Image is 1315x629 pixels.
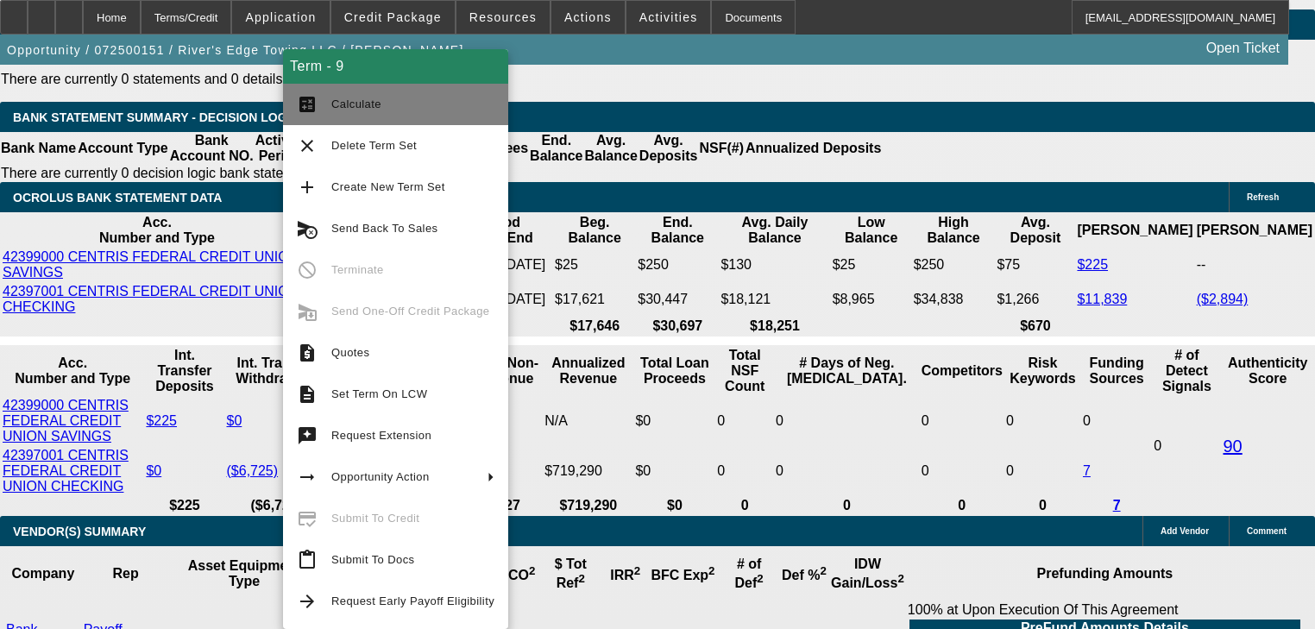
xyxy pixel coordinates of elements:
sup: 2 [634,564,640,577]
td: $0 [634,397,714,445]
span: Credit Package [344,10,442,24]
span: Application [245,10,316,24]
button: Application [232,1,329,34]
a: $0 [146,463,161,478]
th: ($6,725) [226,497,328,514]
b: FICO [496,568,536,582]
th: $0 [634,497,714,514]
span: Activities [639,10,698,24]
sup: 2 [820,564,826,577]
sup: 2 [757,572,763,585]
th: End. Balance [637,214,718,247]
span: Resources [469,10,537,24]
td: 0 [1005,447,1080,495]
th: [PERSON_NAME] [1196,214,1313,247]
th: 0 [921,497,1004,514]
sup: 2 [897,572,903,585]
span: OCROLUS BANK STATEMENT DATA [13,191,222,204]
th: $670 [996,318,1074,335]
td: $1,266 [996,283,1074,316]
th: Annualized Revenue [544,347,632,395]
button: Activities [626,1,711,34]
th: Beg. Balance [554,214,635,247]
th: $17,646 [554,318,635,335]
a: 90 [1223,437,1242,456]
a: $225 [1077,257,1108,272]
th: Avg. Daily Balance [720,214,829,247]
td: 0 [716,397,773,445]
td: 0 [775,447,919,495]
span: Add Vendor [1161,526,1209,536]
b: Rep [112,566,138,581]
span: Opportunity Action [331,470,430,483]
span: Calculate [331,97,381,110]
a: 42397001 CENTRIS FEDERAL CREDIT UNION CHECKING [3,448,129,494]
th: Annualized Deposits [745,132,882,165]
th: # Days of Neg. [MEDICAL_DATA]. [775,347,919,395]
td: 0 [775,397,919,445]
b: IRR [610,568,640,582]
a: 42397001 CENTRIS FEDERAL CREDIT UNION CHECKING [3,284,299,314]
th: Activity Period [255,132,306,165]
td: $8,965 [832,283,911,316]
th: Acc. Number and Type [2,214,312,247]
span: Bank Statement Summary - Decision Logic [13,110,299,124]
td: $250 [913,248,995,281]
mat-icon: add [297,177,318,198]
td: N/A [544,397,632,445]
span: Delete Term Set [331,139,417,152]
td: $18,121 [720,283,829,316]
td: $0 [634,447,714,495]
span: Request Extension [331,429,431,442]
b: $ Tot Ref [555,557,587,590]
sup: 2 [578,572,584,585]
td: 0 [921,397,1004,445]
th: $30,697 [637,318,718,335]
span: Request Early Payoff Eligibility [331,594,494,607]
sup: 2 [529,564,535,577]
b: Def % [782,568,827,582]
th: # of Detect Signals [1153,347,1220,395]
b: BFC Exp [651,568,714,582]
span: Actions [564,10,612,24]
b: # of Def [735,557,764,590]
b: Company [11,566,74,581]
div: Term - 9 [283,49,508,84]
button: Resources [456,1,550,34]
td: $130 [720,248,829,281]
td: 0 [716,447,773,495]
mat-icon: description [297,384,318,405]
a: 7 [1113,498,1121,513]
th: Acc. Number and Type [2,347,143,395]
td: 0 [1005,397,1080,445]
th: Low Balance [832,214,911,247]
a: 42399000 CENTRIS FEDERAL CREDIT UNION SAVINGS [3,249,299,280]
b: Prefunding Amounts [1037,566,1173,581]
span: Submit To Docs [331,553,414,566]
a: ($2,894) [1197,292,1249,306]
th: [PERSON_NAME] [1076,214,1193,247]
th: Sum of the Total NSF Count and Total Overdraft Fee Count from Ocrolus [716,347,773,395]
th: Fees [496,132,529,165]
td: -- [1196,248,1313,281]
td: 0 [1153,397,1220,495]
button: Actions [551,1,625,34]
th: Bank Account NO. [169,132,255,165]
th: 0 [716,497,773,514]
th: Total Loan Proceeds [634,347,714,395]
b: Asset Equipment Type [188,558,301,588]
mat-icon: cancel_schedule_send [297,218,318,239]
th: Authenticity Score [1222,347,1313,395]
th: 0 [775,497,919,514]
span: Create New Term Set [331,180,445,193]
mat-icon: clear [297,135,318,156]
mat-icon: arrow_right_alt [297,467,318,487]
span: Quotes [331,346,369,359]
div: $719,290 [544,463,632,479]
mat-icon: try [297,425,318,446]
th: Avg. Balance [583,132,638,165]
td: $17,621 [554,283,635,316]
th: $18,251 [720,318,829,335]
td: $75 [996,248,1074,281]
a: 42399000 CENTRIS FEDERAL CREDIT UNION SAVINGS [3,398,129,443]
